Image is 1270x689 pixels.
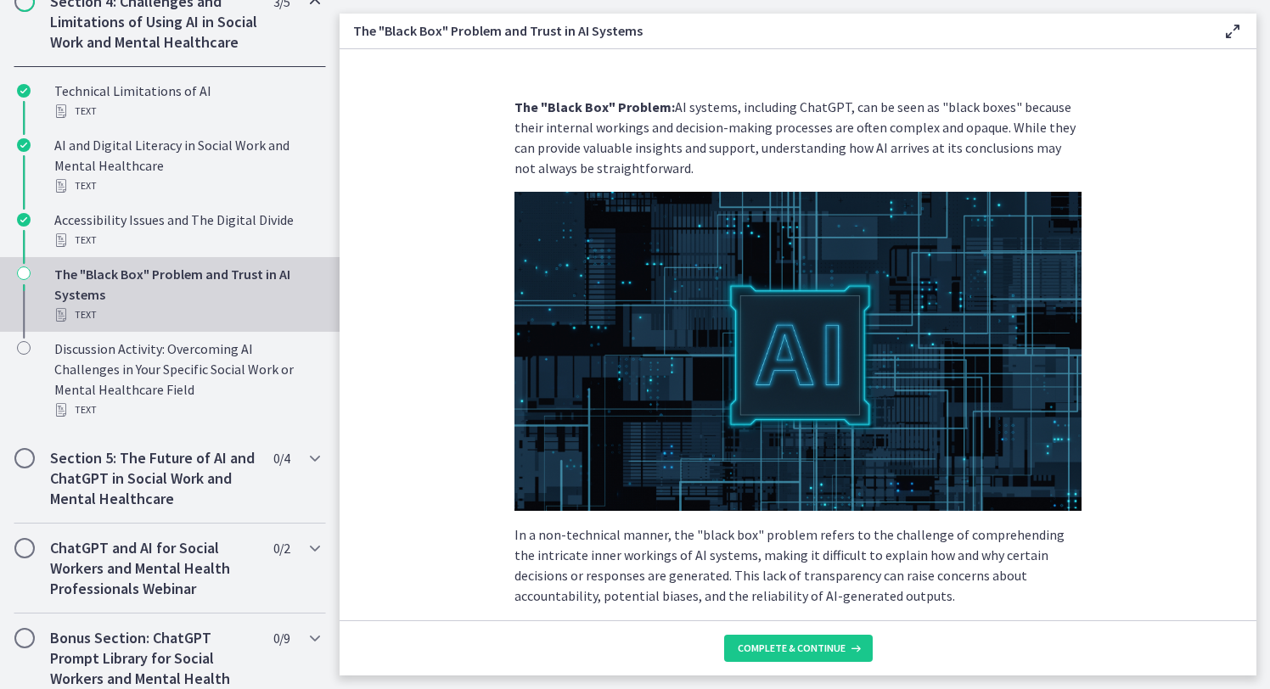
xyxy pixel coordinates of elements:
[17,213,31,227] i: Completed
[273,538,289,558] span: 0 / 2
[54,101,319,121] div: Text
[54,264,319,325] div: The "Black Box" Problem and Trust in AI Systems
[54,400,319,420] div: Text
[54,210,319,250] div: Accessibility Issues and The Digital Divide
[514,192,1082,511] img: Slides_for_Title_Slides_for_ChatGPT_and_AI_for_Social_Work_%2816%29.png
[514,619,1082,640] p: Implications for Social Workers:
[273,628,289,648] span: 0 / 9
[54,81,319,121] div: Technical Limitations of AI
[50,538,257,599] h2: ChatGPT and AI for Social Workers and Mental Health Professionals Webinar
[50,448,257,509] h2: Section 5: The Future of AI and ChatGPT in Social Work and Mental Healthcare
[514,98,675,115] strong: The "Black Box" Problem:
[514,97,1082,178] p: AI systems, including ChatGPT, can be seen as "black boxes" because their internal workings and d...
[54,339,319,420] div: Discussion Activity: Overcoming AI Challenges in Your Specific Social Work or Mental Healthcare F...
[54,230,319,250] div: Text
[17,138,31,152] i: Completed
[54,135,319,196] div: AI and Digital Literacy in Social Work and Mental Healthcare
[738,641,846,655] span: Complete & continue
[54,305,319,325] div: Text
[514,524,1082,606] p: In a non-technical manner, the "black box" problem refers to the challenge of comprehending the i...
[273,448,289,468] span: 0 / 4
[54,176,319,196] div: Text
[17,84,31,98] i: Completed
[724,635,873,662] button: Complete & continue
[353,20,1195,41] h3: The "Black Box" Problem and Trust in AI Systems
